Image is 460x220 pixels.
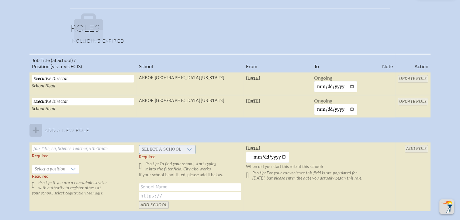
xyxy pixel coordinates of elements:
[139,183,241,191] input: School Name
[32,75,134,82] input: Eg, Science Teacher, 5th Grade
[32,145,134,152] input: Job Title, eg, Science Teacher, 5th Grade
[441,201,453,213] img: To the top
[139,154,156,159] label: Required
[70,23,390,38] h1: Roles
[137,54,244,72] th: School
[139,192,241,200] input: https://
[139,161,241,172] p: Pro tip: To find your school, start typing it into the filter field. City also works.
[139,145,184,154] span: Select a school
[380,54,395,72] th: Note
[32,83,55,89] span: School Head
[32,165,68,173] span: Select a position
[246,99,260,104] span: [DATE]
[29,54,137,72] th: Job Title (at School) / Position (vis-a-vis FCIS)
[32,98,134,105] input: Eg, Science Teacher, 5th Grade
[139,98,225,103] span: Arbor [GEOGRAPHIC_DATA][US_STATE]
[32,153,49,159] label: Required
[64,191,102,195] span: Registration Manager
[314,75,332,81] span: Ongoing
[246,170,377,181] p: Pro tip: For your convenience this field is pre-populated for [DATE], but please enter the date y...
[439,199,454,214] button: Scroll Top
[314,98,332,103] span: Ongoing
[139,172,223,183] label: If your school is not listed, please add it below.
[312,54,380,72] th: To
[246,164,377,169] p: When did you start this role at this school?
[70,38,390,44] p: Including expired
[246,146,260,151] span: [DATE]
[395,54,431,72] th: Action
[244,54,312,72] th: From
[139,75,225,80] span: Arbor [GEOGRAPHIC_DATA][US_STATE]
[246,76,260,81] span: [DATE]
[32,174,49,179] span: Required
[32,180,134,196] p: Pro tip: If you are a non-administrator with authority to register others at your school, select .
[32,106,55,111] span: School Head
